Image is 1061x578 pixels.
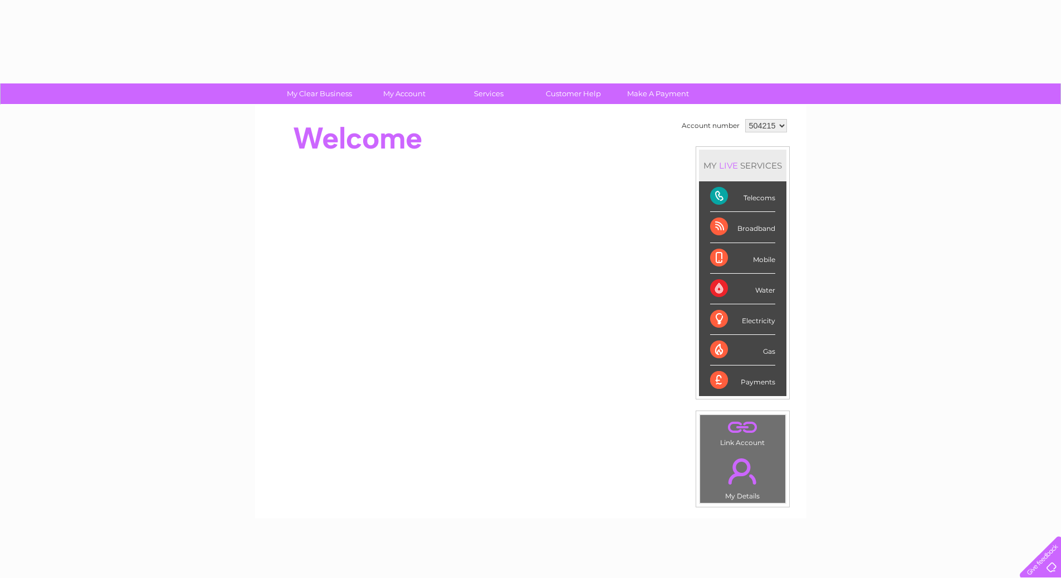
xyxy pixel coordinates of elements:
td: My Details [700,449,786,503]
div: MY SERVICES [699,150,786,181]
div: Gas [710,335,775,365]
div: Broadband [710,212,775,243]
a: My Account [358,83,450,104]
div: Payments [710,365,775,396]
td: Account number [679,116,742,135]
td: Link Account [700,414,786,449]
a: . [703,452,783,491]
a: My Clear Business [273,83,365,104]
a: Customer Help [527,83,619,104]
div: LIVE [717,160,740,171]
a: Make A Payment [612,83,704,104]
div: Water [710,274,775,304]
div: Electricity [710,304,775,335]
div: Mobile [710,243,775,274]
div: Telecoms [710,181,775,212]
a: . [703,418,783,437]
a: Services [443,83,535,104]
